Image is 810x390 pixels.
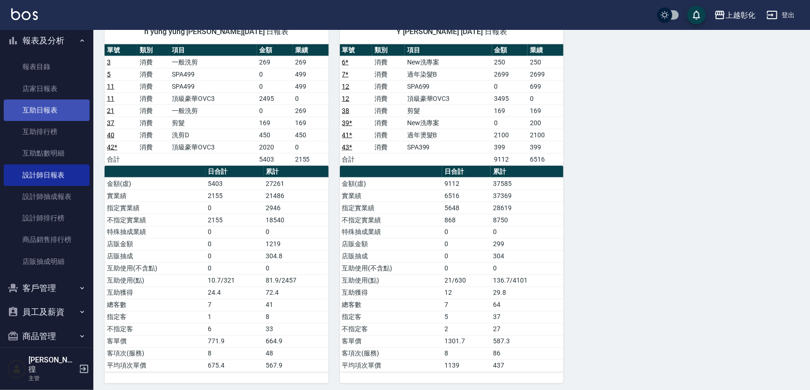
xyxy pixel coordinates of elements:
[491,177,563,190] td: 37585
[105,323,205,335] td: 不指定客
[264,275,329,287] td: 81.9/2457
[264,238,329,250] td: 1219
[137,56,170,68] td: 消費
[105,166,329,372] table: a dense table
[105,153,137,165] td: 合計
[340,153,373,165] td: 合計
[257,44,293,57] th: 金額
[342,83,350,90] a: 12
[763,7,799,24] button: 登出
[293,117,329,129] td: 169
[491,214,563,226] td: 8750
[492,44,528,57] th: 金額
[264,335,329,347] td: 664.9
[340,190,443,202] td: 實業績
[105,44,329,166] table: a dense table
[169,68,257,80] td: SPA499
[105,262,205,275] td: 互助使用(不含點)
[264,250,329,262] td: 304.8
[107,131,114,139] a: 40
[405,68,492,80] td: 過年染髮B
[442,177,491,190] td: 9112
[340,177,443,190] td: 金額(虛)
[205,311,263,323] td: 1
[257,129,293,141] td: 450
[169,80,257,92] td: SPA499
[405,129,492,141] td: 過年燙髮B
[492,92,528,105] td: 3495
[491,323,563,335] td: 27
[725,9,755,21] div: 上越彰化
[169,44,257,57] th: 項目
[340,202,443,214] td: 指定實業績
[405,117,492,129] td: New洗專案
[169,105,257,117] td: 一般洗剪
[205,360,263,372] td: 675.4
[340,347,443,360] td: 客項次(服務)
[442,323,491,335] td: 2
[492,153,528,165] td: 9112
[107,71,111,78] a: 5
[169,129,257,141] td: 洗剪D
[528,92,563,105] td: 0
[257,117,293,129] td: 169
[264,287,329,299] td: 72.4
[137,129,170,141] td: 消費
[293,141,329,153] td: 0
[137,68,170,80] td: 消費
[491,226,563,238] td: 0
[4,164,90,186] a: 設計師日報表
[205,323,263,335] td: 6
[491,262,563,275] td: 0
[528,129,563,141] td: 2100
[105,250,205,262] td: 店販抽成
[442,190,491,202] td: 6516
[205,226,263,238] td: 0
[105,190,205,202] td: 實業績
[205,214,263,226] td: 2155
[105,347,205,360] td: 客項次(服務)
[105,214,205,226] td: 不指定實業績
[528,80,563,92] td: 699
[293,80,329,92] td: 499
[137,92,170,105] td: 消費
[105,311,205,323] td: 指定客
[340,44,373,57] th: 單號
[491,166,563,178] th: 累計
[372,141,405,153] td: 消費
[264,360,329,372] td: 567.9
[340,299,443,311] td: 總客數
[491,287,563,299] td: 29.8
[293,105,329,117] td: 269
[342,95,350,102] a: 12
[528,153,563,165] td: 6516
[442,250,491,262] td: 0
[442,311,491,323] td: 5
[491,238,563,250] td: 299
[4,99,90,121] a: 互助日報表
[105,275,205,287] td: 互助使用(點)
[257,80,293,92] td: 0
[340,250,443,262] td: 店販抽成
[205,190,263,202] td: 2155
[293,56,329,68] td: 269
[264,226,329,238] td: 0
[205,347,263,360] td: 8
[4,229,90,250] a: 商品銷售排行榜
[442,238,491,250] td: 0
[205,250,263,262] td: 0
[105,287,205,299] td: 互助獲得
[169,56,257,68] td: 一般洗剪
[442,166,491,178] th: 日合計
[205,275,263,287] td: 10.7/321
[372,105,405,117] td: 消費
[205,166,263,178] th: 日合計
[257,153,293,165] td: 5403
[105,202,205,214] td: 指定實業績
[4,276,90,300] button: 客戶管理
[205,202,263,214] td: 0
[342,107,350,114] a: 38
[372,80,405,92] td: 消費
[442,360,491,372] td: 1139
[205,262,263,275] td: 0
